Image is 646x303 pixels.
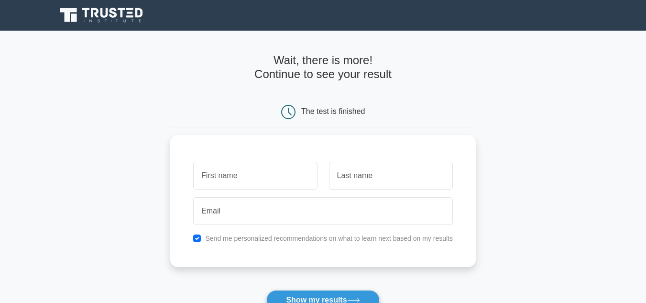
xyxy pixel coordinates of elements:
[193,197,453,225] input: Email
[170,54,476,81] h4: Wait, there is more! Continue to see your result
[329,162,453,190] input: Last name
[193,162,317,190] input: First name
[301,107,365,115] div: The test is finished
[205,235,453,242] label: Send me personalized recommendations on what to learn next based on my results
